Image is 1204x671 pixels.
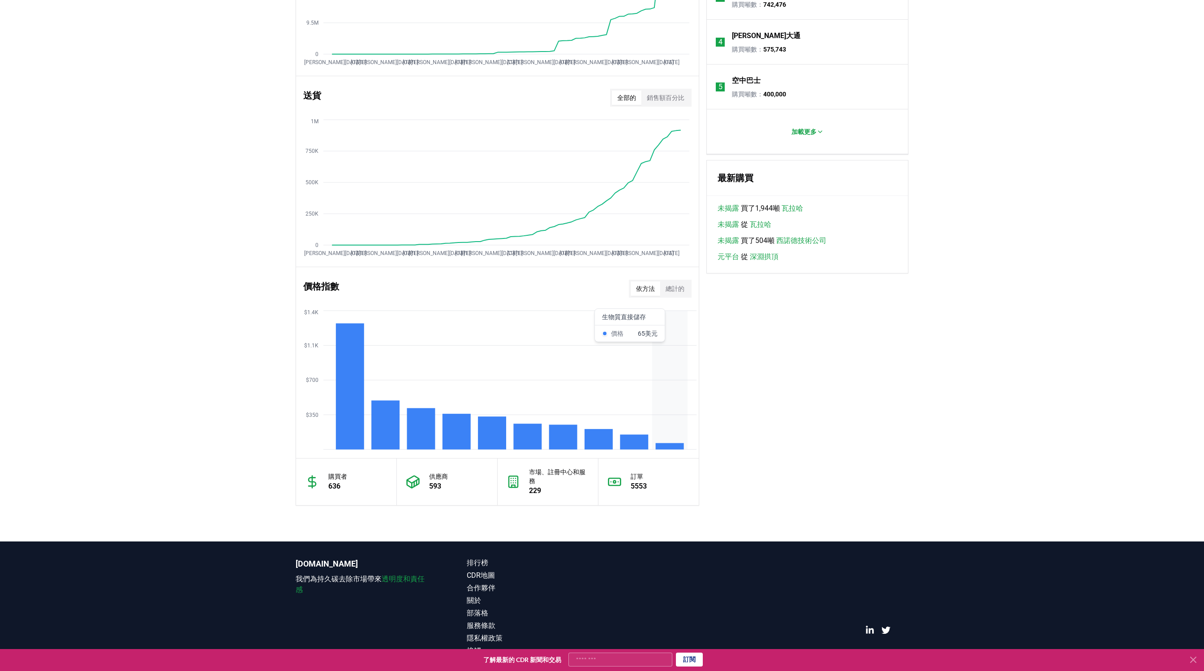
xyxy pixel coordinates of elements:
[757,1,763,8] font: ：
[741,236,755,245] font: 買了
[647,94,684,101] font: 銷售額百分比
[612,59,628,65] tspan: [DATE]
[757,46,763,53] font: ：
[741,204,755,212] font: 買了
[782,203,803,214] a: 瓦拉哈
[408,59,465,65] tspan: [PERSON_NAME][DATE]
[467,621,495,630] font: 服務條款
[467,571,495,580] font: CDR地圖
[315,242,318,248] tspan: 0
[718,38,722,46] font: 4
[763,46,786,53] font: 575,743
[732,31,800,40] font: [PERSON_NAME]大通
[732,91,757,98] font: 購買噸數
[461,59,517,65] tspan: [PERSON_NAME][DATE]
[467,646,481,655] font: 接觸
[718,236,739,245] font: 未揭露
[513,250,569,256] tspan: [PERSON_NAME][DATE]
[467,634,503,642] font: 隱私權政策
[750,219,771,230] a: 瓦拉哈
[311,118,318,125] tspan: 1M
[306,377,318,383] tspan: $700
[757,91,763,98] font: ：
[304,250,361,256] tspan: [PERSON_NAME][DATE]
[755,204,773,212] font: 1,944
[529,486,541,495] font: 229
[304,309,318,316] tspan: $1.4K
[455,59,471,65] tspan: [DATE]
[467,583,602,593] a: 合作夥伴
[732,46,757,53] font: 購買噸數
[529,468,585,485] font: 市場、註冊中心和服務
[618,250,674,256] tspan: [PERSON_NAME][DATE]
[351,250,366,256] tspan: [DATE]
[403,59,418,65] tspan: [DATE]
[718,251,739,262] a: 元平台
[763,1,786,8] font: 742,476
[782,204,803,212] font: 瓦拉哈
[367,575,382,583] font: 帶來
[507,59,523,65] tspan: [DATE]
[718,235,739,246] a: 未揭露
[750,251,778,262] a: 深淵拱頂
[732,1,757,8] font: 購買噸數
[617,94,636,101] font: 全部的
[429,473,448,480] font: 供應商
[664,250,679,256] tspan: [DATE]
[559,250,575,256] tspan: [DATE]
[296,559,358,568] font: [DOMAIN_NAME]
[718,220,739,229] font: 未揭露
[718,173,753,183] font: 最新購買
[304,59,361,65] tspan: [PERSON_NAME][DATE]
[565,250,622,256] tspan: [PERSON_NAME][DATE]
[461,250,517,256] tspan: [PERSON_NAME][DATE]
[467,608,602,619] a: 部落格
[559,59,575,65] tspan: [DATE]
[666,285,684,292] font: 總計的
[429,482,441,490] font: 593
[631,473,643,480] font: 訂單
[741,220,748,229] font: 從
[296,575,367,583] font: 我們為持久碳去除市場
[741,252,748,261] font: 從
[881,626,890,635] a: 嘰嘰喳喳
[718,82,722,91] font: 5
[306,20,318,26] tspan: 9.5M
[467,595,602,606] a: 關於
[776,236,826,245] font: 西諾德技術公司
[773,204,780,212] font: 噸
[750,252,778,261] font: 深淵拱頂
[306,412,318,418] tspan: $350
[636,285,655,292] font: 依方法
[305,179,318,186] tspan: 500K
[305,211,318,217] tspan: 250K
[467,558,602,568] a: 排行榜
[750,220,771,229] font: 瓦拉哈
[513,59,569,65] tspan: [PERSON_NAME][DATE]
[328,473,347,480] font: 購買者
[507,250,523,256] tspan: [DATE]
[315,51,318,57] tspan: 0
[467,558,488,567] font: 排行榜
[357,250,413,256] tspan: [PERSON_NAME][DATE]
[791,128,817,135] font: 加載更多
[618,59,674,65] tspan: [PERSON_NAME][DATE]
[357,59,413,65] tspan: [PERSON_NAME][DATE]
[718,219,739,230] a: 未揭露
[408,250,465,256] tspan: [PERSON_NAME][DATE]
[732,76,761,85] font: 空中巴士
[403,250,418,256] tspan: [DATE]
[467,584,495,592] font: 合作夥伴
[304,342,318,349] tspan: $1.1K
[776,235,826,246] a: 西諾德技術公司
[455,250,471,256] tspan: [DATE]
[303,281,339,292] font: 價格指數
[467,645,602,656] a: 接觸
[718,204,739,212] font: 未揭露
[351,59,366,65] tspan: [DATE]
[303,90,321,101] font: 送貨
[612,250,628,256] tspan: [DATE]
[755,236,767,245] font: 504
[718,252,739,261] font: 元平台
[631,482,647,490] font: 5553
